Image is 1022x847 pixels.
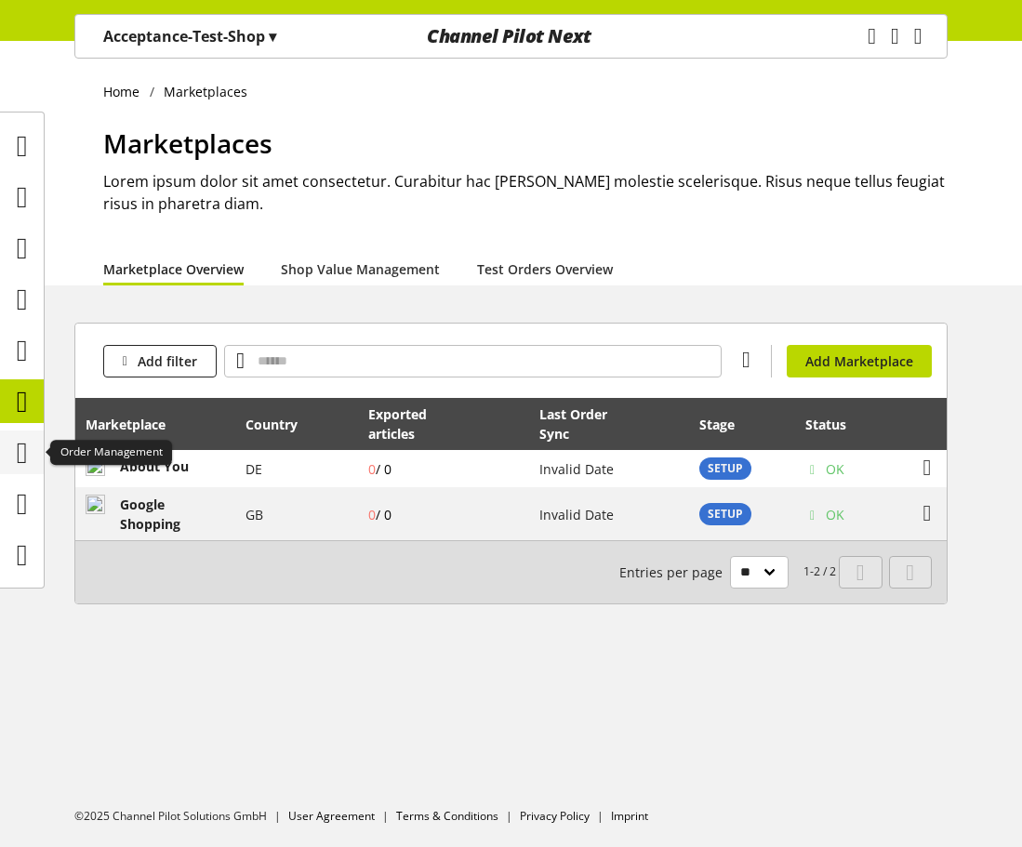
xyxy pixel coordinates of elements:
a: Imprint [611,808,648,824]
span: ▾ [269,26,276,46]
img: Google Shopping [86,495,105,514]
span: / 0 [376,460,392,478]
div: Stage [699,415,753,434]
b: Google Shopping [120,496,180,533]
a: Terms & Conditions [396,808,498,824]
div: Status [805,415,865,434]
a: Home [103,82,150,101]
span: Germany [246,460,262,478]
span: Marketplaces [103,126,272,161]
p: Acceptance-Test-Shop [103,25,276,47]
span: SETUP [708,506,743,523]
a: Shop Value Management [281,259,440,279]
span: SETUP [708,460,743,477]
span: OK [826,459,844,479]
button: Add Marketplace [787,345,932,377]
h2: Lorem ipsum dolor sit amet consectetur. Curabitur hac [PERSON_NAME] molestie scelerisque. Risus n... [103,170,948,215]
span: United Kingdom [246,506,263,523]
a: Privacy Policy [520,808,590,824]
li: ©2025 Channel Pilot Solutions GmbH [74,808,288,825]
button: Add filter [103,345,217,377]
span: Entries per page [619,562,730,582]
a: Test Orders Overview [477,259,613,279]
a: Marketplace Overview [103,259,244,279]
span: 0 [368,460,392,478]
a: User Agreement [288,808,375,824]
div: Marketplace [86,415,184,434]
span: OK [826,505,844,524]
nav: main navigation [74,14,948,59]
div: Last Order Sync [539,404,650,443]
div: Country [246,415,316,434]
span: Add Marketplace [805,351,913,371]
span: / 0 [376,506,392,523]
span: 0 [368,506,392,523]
div: Exported articles [368,404,488,443]
div: Order Management [50,440,172,466]
span: Add filter [138,351,197,371]
b: About You [120,457,189,475]
img: About You [86,457,105,476]
span: Invalid Date [539,506,614,523]
span: Invalid Date [539,460,614,478]
small: 1-2 / 2 [619,556,836,589]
